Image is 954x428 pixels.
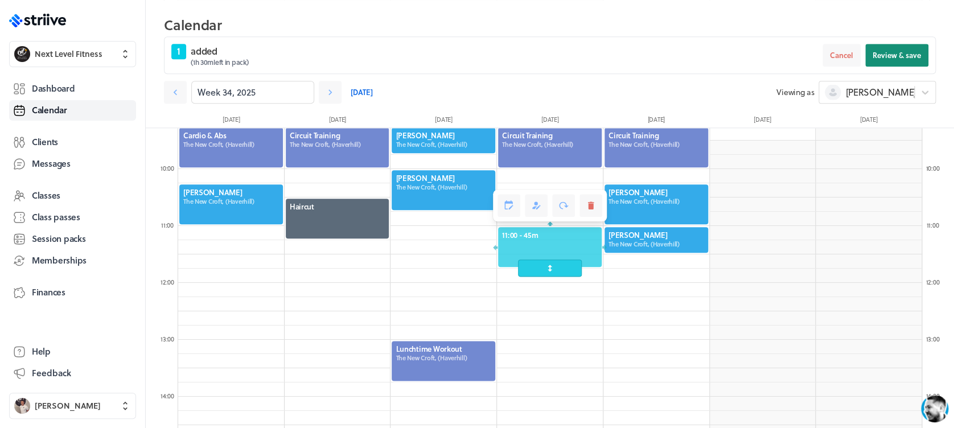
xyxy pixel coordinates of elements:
[9,41,136,67] button: Next Level FitnessNext Level Fitness
[191,81,314,104] input: YYYY-M-D
[9,132,136,153] a: Clients
[156,278,179,286] div: 12
[608,230,704,240] span: [PERSON_NAME]
[183,197,279,206] span: The New Croft, (Haverhill)
[32,136,58,148] span: Clients
[32,190,60,201] span: Classes
[181,353,190,359] tspan: GIF
[166,163,174,173] span: :00
[63,7,163,19] div: [PERSON_NAME]
[873,50,921,60] span: Review & save
[815,115,922,127] div: [DATE]
[285,115,391,127] div: [DATE]
[9,250,136,271] a: Memberships
[32,254,87,266] span: Memberships
[34,7,213,30] div: US[PERSON_NAME]Typically replies in a few minutes
[183,130,279,141] span: Cardio & Abs
[183,187,279,197] span: [PERSON_NAME]
[921,395,948,422] iframe: gist-messenger-bubble-iframe
[921,278,944,286] div: 12
[32,345,51,357] span: Help
[9,100,136,121] a: Calendar
[32,83,75,94] span: Dashboard
[390,115,497,127] div: [DATE]
[396,130,491,141] span: [PERSON_NAME]
[9,229,136,249] a: Session packs
[9,79,136,99] a: Dashboard
[396,173,491,183] span: [PERSON_NAME]
[497,115,603,127] div: [DATE]
[921,392,944,400] div: 14
[351,81,373,104] a: [DATE]
[34,8,55,28] img: US
[166,391,174,401] span: :00
[603,115,709,127] div: [DATE]
[166,334,174,344] span: :00
[290,201,385,212] span: Haircut
[845,86,916,98] span: [PERSON_NAME]
[396,353,491,363] span: The New Croft, (Haverhill)
[608,197,704,206] span: The New Croft, (Haverhill)
[32,104,67,116] span: Calendar
[608,140,704,149] span: The New Croft, (Haverhill)
[156,392,179,400] div: 14
[502,130,598,141] span: Circuit Training
[9,186,136,206] a: Classes
[173,340,198,372] button: />GIF
[396,183,491,192] span: The New Croft, (Haverhill)
[9,282,136,303] a: Finances
[178,115,285,127] div: [DATE]
[830,50,853,60] span: Cancel
[156,221,179,229] div: 11
[396,140,491,149] span: The New Croft, (Haverhill)
[290,130,385,141] span: Circuit Training
[608,187,704,197] span: [PERSON_NAME]
[32,211,80,223] span: Class passes
[166,277,174,287] span: :00
[608,130,704,141] span: Circuit Training
[32,367,71,379] span: Feedback
[178,351,193,360] g: />
[921,221,944,229] div: 11
[14,398,30,414] img: Ben Robinson
[921,335,944,343] div: 13
[823,44,861,67] button: Cancel
[931,391,939,401] span: :00
[63,21,163,28] div: Typically replies in a few minutes
[171,44,186,59] span: 1
[608,240,704,249] span: The New Croft, (Haverhill)
[9,154,136,174] a: Messages
[931,277,939,287] span: :00
[502,140,598,149] span: The New Croft, (Haverhill)
[35,400,101,411] span: [PERSON_NAME]
[32,286,65,298] span: Finances
[164,14,936,36] h2: Calendar
[931,220,939,230] span: :00
[921,164,944,172] div: 10
[931,163,939,173] span: :00
[396,344,491,354] span: Lunchtime Workout
[776,87,814,98] span: Viewing as
[9,363,136,384] button: Feedback
[32,158,71,170] span: Messages
[32,233,85,245] span: Session packs
[931,334,939,344] span: :00
[709,115,816,127] div: [DATE]
[183,140,279,149] span: The New Croft, (Haverhill)
[156,164,179,172] div: 10
[35,48,102,60] span: Next Level Fitness
[191,57,248,67] span: ( 1h 30m left in pack)
[191,44,248,58] span: added
[14,46,30,62] img: Next Level Fitness
[166,220,174,230] span: :00
[9,341,136,362] a: Help
[865,44,928,67] button: Review & save
[9,393,136,419] button: Ben Robinson[PERSON_NAME]
[9,207,136,228] a: Class passes
[156,335,179,343] div: 13
[290,140,385,149] span: The New Croft, (Haverhill)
